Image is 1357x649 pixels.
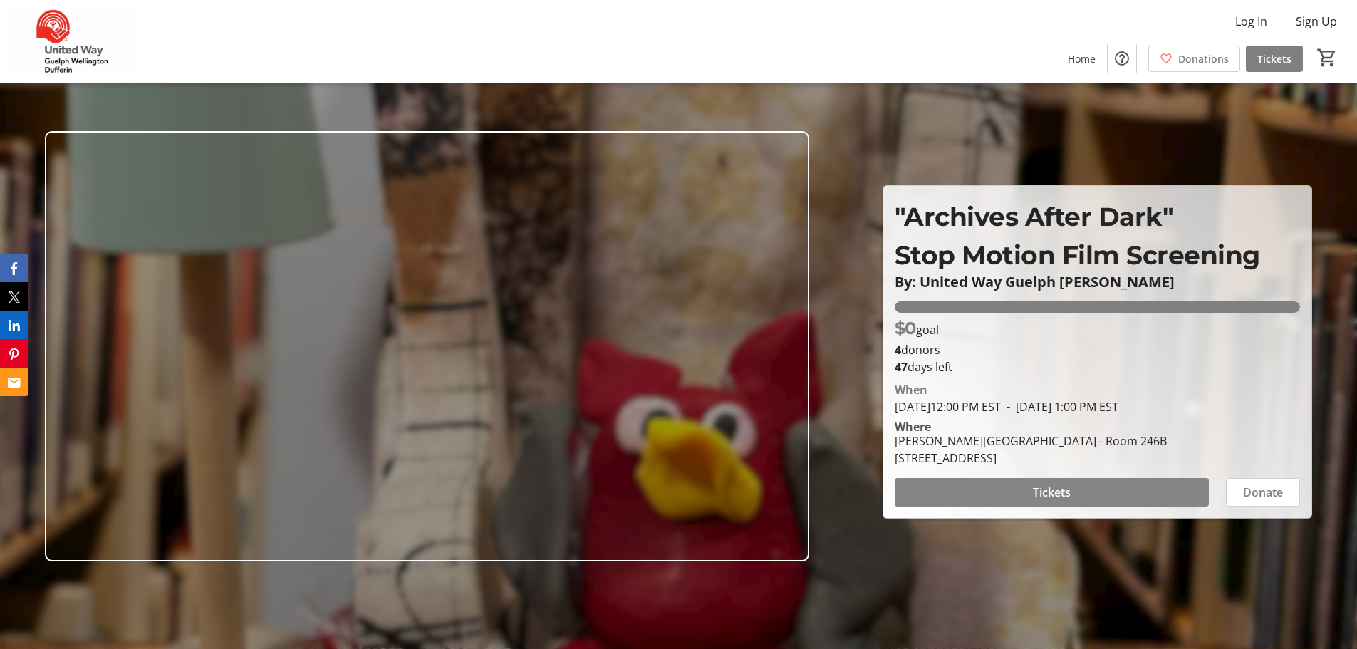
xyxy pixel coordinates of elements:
[45,131,809,561] img: Campaign CTA Media Photo
[895,239,1260,271] span: Stop Motion Film Screening
[1056,46,1107,72] a: Home
[895,359,908,375] span: 47
[1284,10,1348,33] button: Sign Up
[895,478,1209,507] button: Tickets
[895,421,931,432] div: Where
[1108,44,1136,73] button: Help
[895,274,1300,290] p: By: United Way Guelph [PERSON_NAME]
[895,301,1300,313] div: 100% of fundraising goal reached
[1148,46,1240,72] a: Donations
[1068,51,1096,66] span: Home
[1246,46,1303,72] a: Tickets
[1001,399,1118,415] span: [DATE] 1:00 PM EST
[1001,399,1016,415] span: -
[1224,10,1279,33] button: Log In
[9,6,135,77] img: United Way Guelph Wellington Dufferin's Logo
[1235,13,1267,30] span: Log In
[1226,478,1300,507] button: Donate
[895,432,1167,450] div: [PERSON_NAME][GEOGRAPHIC_DATA] - Room 246B
[895,399,1001,415] span: [DATE] 12:00 PM EST
[1243,484,1283,501] span: Donate
[1296,13,1337,30] span: Sign Up
[895,381,927,398] div: When
[895,201,1174,232] span: "Archives After Dark"
[1257,51,1291,66] span: Tickets
[895,342,901,358] b: 4
[895,358,1300,375] p: days left
[895,450,1167,467] div: [STREET_ADDRESS]
[1033,484,1071,501] span: Tickets
[895,318,916,338] span: $0
[895,316,939,341] p: goal
[895,341,1300,358] p: donors
[1314,45,1340,71] button: Cart
[1178,51,1229,66] span: Donations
